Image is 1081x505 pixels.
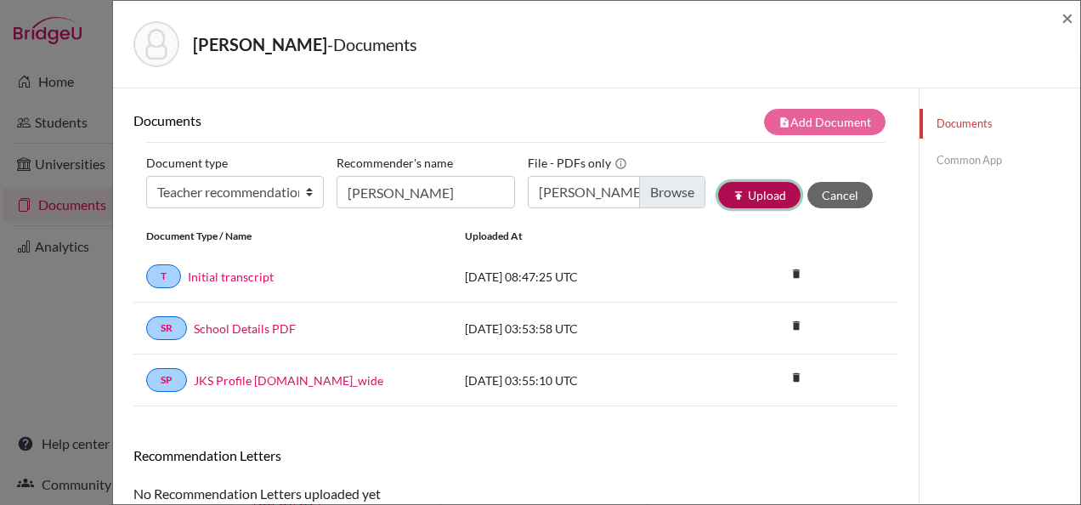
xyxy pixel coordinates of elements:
div: [DATE] 08:47:25 UTC [452,268,707,286]
a: Common App [920,145,1080,175]
a: delete [784,367,809,390]
h6: Recommendation Letters [133,447,898,463]
h6: Documents [133,112,516,128]
span: × [1061,5,1073,30]
label: Recommender's name [337,150,453,176]
i: publish [733,190,744,201]
a: T [146,264,181,288]
button: Cancel [807,182,873,208]
button: note_addAdd Document [764,109,886,135]
a: Documents [920,109,1080,139]
a: delete [784,264,809,287]
a: delete [784,315,809,338]
label: File - PDFs only [528,150,627,176]
div: Document Type / Name [133,229,452,244]
a: JKS Profile [DOMAIN_NAME]_wide [194,372,383,389]
div: Uploaded at [452,229,707,244]
a: SR [146,316,187,340]
div: [DATE] 03:55:10 UTC [452,372,707,389]
div: No Recommendation Letters uploaded yet [133,447,898,504]
div: [DATE] 03:53:58 UTC [452,320,707,338]
button: Close [1061,8,1073,28]
i: delete [784,365,809,390]
a: School Details PDF [194,320,296,338]
label: Document type [146,150,228,176]
i: delete [784,313,809,338]
i: note_add [778,116,790,128]
i: delete [784,261,809,287]
a: SP [146,368,187,392]
button: publishUpload [718,182,801,208]
span: - Documents [327,34,417,54]
strong: [PERSON_NAME] [193,34,327,54]
a: Initial transcript [188,268,274,286]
